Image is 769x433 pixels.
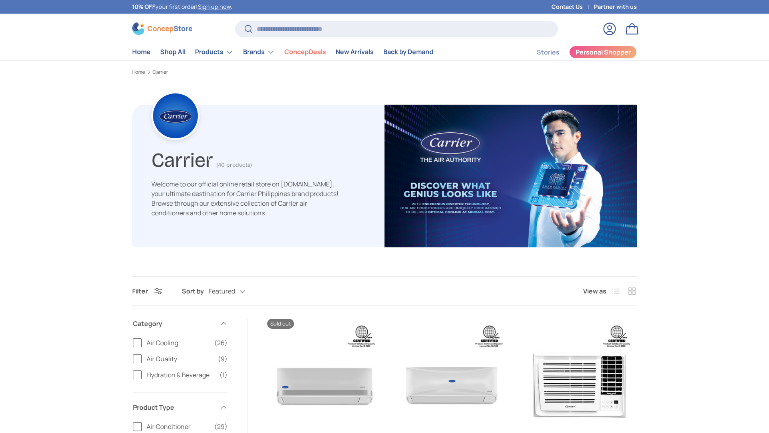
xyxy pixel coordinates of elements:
[195,44,234,60] a: Products
[160,44,185,60] a: Shop All
[133,319,215,328] span: Category
[147,354,213,364] span: Air Quality
[132,44,151,60] a: Home
[552,2,594,11] a: Contact Us
[132,3,155,10] strong: 10% OFF
[216,162,252,168] span: (40 products)
[214,338,227,348] span: (26)
[517,44,637,60] nav: Secondary
[132,44,433,60] nav: Primary
[132,287,148,295] span: Filter
[209,284,262,298] button: Featured
[133,309,227,338] summary: Category
[147,338,209,348] span: Air Cooling
[583,286,606,296] span: View as
[214,422,227,431] span: (29)
[153,70,168,75] a: Carrier
[182,286,209,296] label: Sort by
[132,287,162,295] button: Filter
[238,44,280,60] summary: Brands
[132,70,145,75] a: Home
[537,45,560,60] a: Stories
[267,319,294,329] span: Sold out
[198,3,231,10] a: Sign up now
[133,403,215,412] span: Product Type
[151,145,213,172] h1: Carrier
[147,422,209,431] span: Air Conditioner
[569,46,637,59] a: Personal Shopper
[243,44,275,60] a: Brands
[284,44,326,60] a: ConcepDeals
[132,69,637,76] nav: Breadcrumbs
[209,287,235,295] span: Featured
[147,370,215,380] span: Hydration & Beverage
[190,44,238,60] summary: Products
[336,44,374,60] a: New Arrivals
[219,370,227,380] span: (1)
[218,354,227,364] span: (9)
[132,2,232,11] p: your first order! .
[384,105,637,247] img: carrier-banner-image-concepstore
[151,179,340,218] p: Welcome to our official online retail store on [DOMAIN_NAME], your ultimate destination for Carri...
[132,22,192,35] img: ConcepStore
[594,2,637,11] a: Partner with us
[576,49,631,55] span: Personal Shopper
[133,393,227,422] summary: Product Type
[383,44,433,60] a: Back by Demand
